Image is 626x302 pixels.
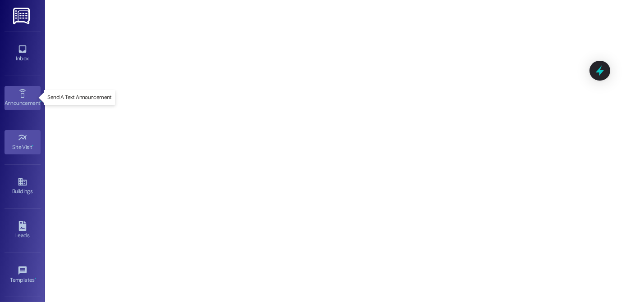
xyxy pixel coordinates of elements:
span: • [40,99,41,105]
p: Send A Text Announcement [47,94,112,101]
a: Site Visit • [5,130,41,154]
span: • [32,143,34,149]
a: Leads [5,218,41,243]
img: ResiDesk Logo [13,8,32,24]
a: Buildings [5,174,41,198]
span: • [35,275,36,282]
a: Inbox [5,41,41,66]
a: Templates • [5,263,41,287]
